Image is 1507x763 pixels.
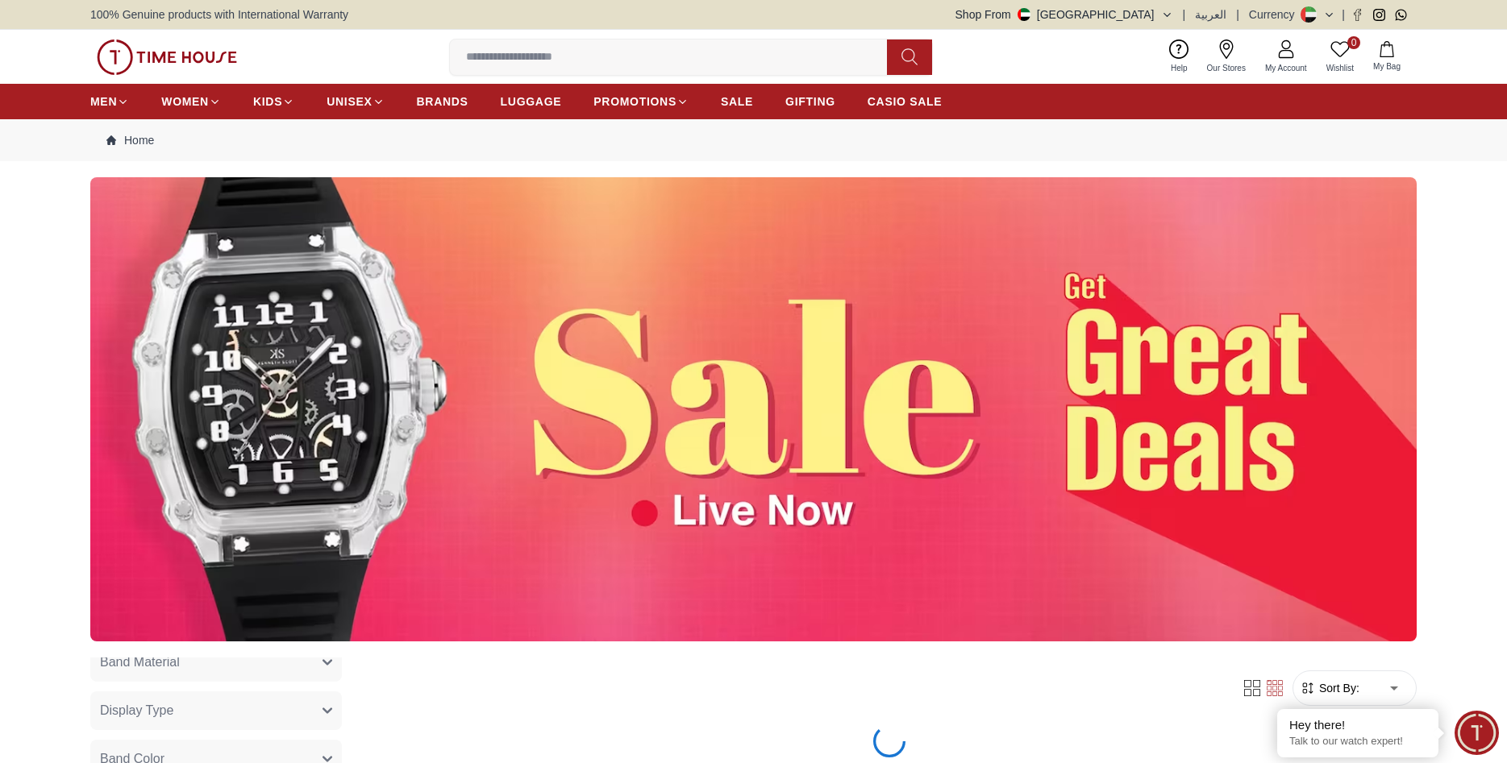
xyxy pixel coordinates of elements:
[1363,38,1410,76] button: My Bag
[100,701,173,720] span: Display Type
[1316,680,1359,696] span: Sort By:
[1289,735,1426,748] p: Talk to our watch expert!
[593,87,689,116] a: PROMOTIONS
[1161,36,1197,77] a: Help
[97,39,237,75] img: ...
[1259,62,1313,74] span: My Account
[327,93,372,110] span: UNISEX
[501,87,562,116] a: LUGGAGE
[1018,8,1030,21] img: United Arab Emirates
[1289,717,1426,733] div: Hey there!
[1455,711,1499,755] div: Chat Widget
[90,93,117,110] span: MEN
[1197,36,1255,77] a: Our Stores
[1395,9,1407,21] a: Whatsapp
[1201,62,1252,74] span: Our Stores
[868,87,943,116] a: CASIO SALE
[327,87,384,116] a: UNISEX
[90,177,1417,641] img: ...
[868,93,943,110] span: CASIO SALE
[1351,9,1363,21] a: Facebook
[1373,9,1385,21] a: Instagram
[593,93,676,110] span: PROMOTIONS
[161,87,221,116] a: WOMEN
[1367,60,1407,73] span: My Bag
[955,6,1173,23] button: Shop From[GEOGRAPHIC_DATA]
[1347,36,1360,49] span: 0
[1236,6,1239,23] span: |
[90,643,342,682] button: Band Material
[90,691,342,730] button: Display Type
[253,93,282,110] span: KIDS
[1300,680,1359,696] button: Sort By:
[1317,36,1363,77] a: 0Wishlist
[1164,62,1194,74] span: Help
[785,87,835,116] a: GIFTING
[785,93,835,110] span: GIFTING
[106,132,154,148] a: Home
[501,93,562,110] span: LUGGAGE
[1342,6,1345,23] span: |
[90,6,348,23] span: 100% Genuine products with International Warranty
[1195,6,1226,23] button: العربية
[90,119,1417,161] nav: Breadcrumb
[100,653,180,672] span: Band Material
[253,87,294,116] a: KIDS
[161,93,209,110] span: WOMEN
[417,93,468,110] span: BRANDS
[721,93,753,110] span: SALE
[721,87,753,116] a: SALE
[1320,62,1360,74] span: Wishlist
[1183,6,1186,23] span: |
[1249,6,1301,23] div: Currency
[90,87,129,116] a: MEN
[417,87,468,116] a: BRANDS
